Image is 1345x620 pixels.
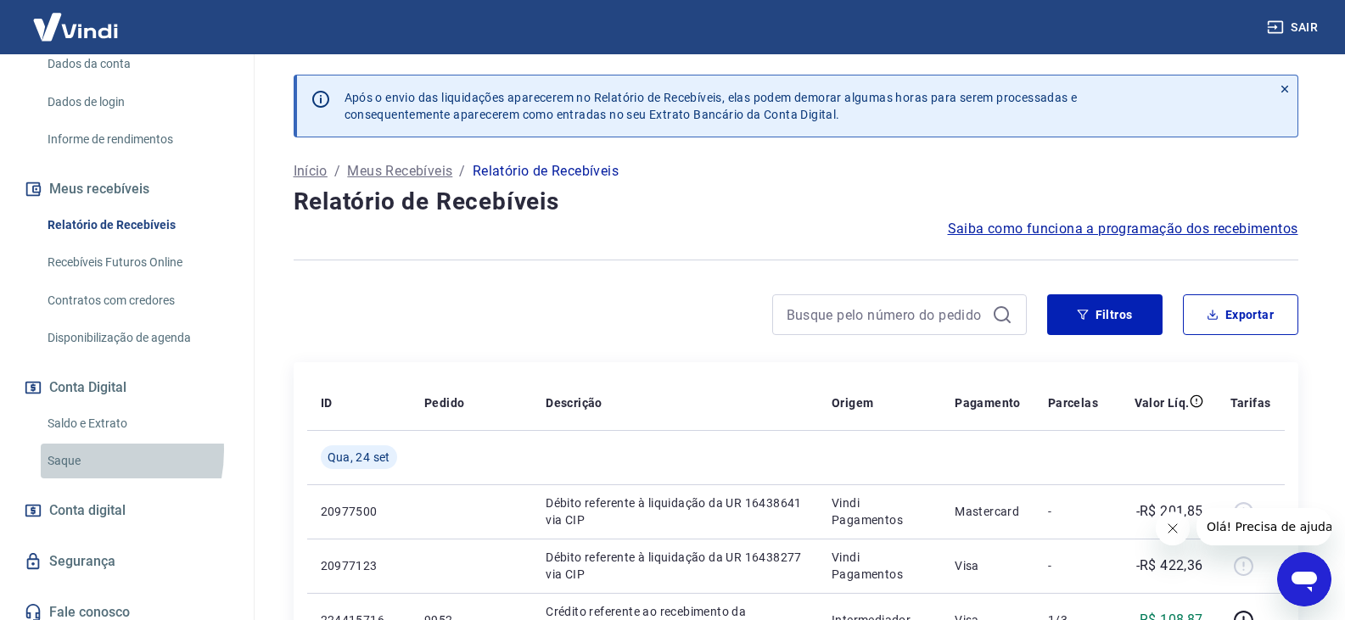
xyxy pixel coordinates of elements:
[328,449,390,466] span: Qua, 24 set
[347,161,452,182] a: Meus Recebíveis
[948,219,1298,239] a: Saiba como funciona a programação dos recebimentos
[955,557,1021,574] p: Visa
[20,170,233,208] button: Meus recebíveis
[832,494,927,528] p: Vindi Pagamentos
[41,208,233,243] a: Relatório de Recebíveis
[955,503,1021,520] p: Mastercard
[41,283,233,318] a: Contratos com credores
[1264,12,1325,43] button: Sair
[20,543,233,580] a: Segurança
[1196,508,1331,545] iframe: Mensagem da empresa
[787,302,985,327] input: Busque pelo número do pedido
[20,1,131,53] img: Vindi
[1048,394,1098,411] p: Parcelas
[832,549,927,583] p: Vindi Pagamentos
[321,503,397,520] p: 20977500
[546,394,602,411] p: Descrição
[41,406,233,441] a: Saldo e Extrato
[10,12,143,25] span: Olá! Precisa de ajuda?
[41,47,233,81] a: Dados da conta
[1277,552,1331,606] iframe: Botão para abrir a janela de mensagens
[294,185,1298,219] h4: Relatório de Recebíveis
[473,161,619,182] p: Relatório de Recebíveis
[1230,394,1271,411] p: Tarifas
[424,394,464,411] p: Pedido
[41,245,233,280] a: Recebíveis Futuros Online
[20,369,233,406] button: Conta Digital
[546,494,804,528] p: Débito referente à liquidação da UR 16438641 via CIP
[41,444,233,478] a: Saque
[294,161,328,182] a: Início
[321,557,397,574] p: 20977123
[546,549,804,583] p: Débito referente à liquidação da UR 16438277 via CIP
[1048,503,1098,520] p: -
[345,89,1078,123] p: Após o envio das liquidações aparecerem no Relatório de Recebíveis, elas podem demorar algumas ho...
[1136,501,1203,522] p: -R$ 201,85
[41,122,233,157] a: Informe de rendimentos
[955,394,1021,411] p: Pagamento
[459,161,465,182] p: /
[1136,556,1203,576] p: -R$ 422,36
[1135,394,1190,411] p: Valor Líq.
[321,394,333,411] p: ID
[1156,511,1190,545] iframe: Fechar mensagem
[20,492,233,529] a: Conta digital
[1047,294,1163,335] button: Filtros
[334,161,340,182] p: /
[41,85,233,120] a: Dados de login
[1048,557,1098,574] p: -
[832,394,873,411] p: Origem
[41,321,233,355] a: Disponibilização de agenda
[1183,294,1298,335] button: Exportar
[49,499,126,522] span: Conta digital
